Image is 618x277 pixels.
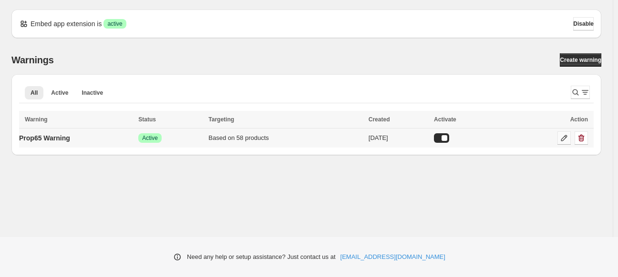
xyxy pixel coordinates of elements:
span: Targeting [208,116,234,123]
span: Inactive [82,89,103,97]
a: Prop65 Warning [19,130,70,146]
span: Warning [25,116,48,123]
span: All [31,89,38,97]
div: Based on 58 products [208,133,363,143]
span: Created [369,116,390,123]
p: Embed app extension is [31,19,102,29]
p: Prop65 Warning [19,133,70,143]
span: Active [51,89,68,97]
h2: Warnings [11,54,54,66]
span: Activate [434,116,456,123]
span: Disable [573,20,594,28]
div: [DATE] [369,133,428,143]
span: active [107,20,122,28]
a: Create warning [560,53,601,67]
a: [EMAIL_ADDRESS][DOMAIN_NAME] [340,252,445,262]
span: Create warning [560,56,601,64]
button: Search and filter results [571,86,590,99]
span: Active [142,134,158,142]
button: Disable [573,17,594,30]
span: Action [570,116,588,123]
span: Status [138,116,156,123]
